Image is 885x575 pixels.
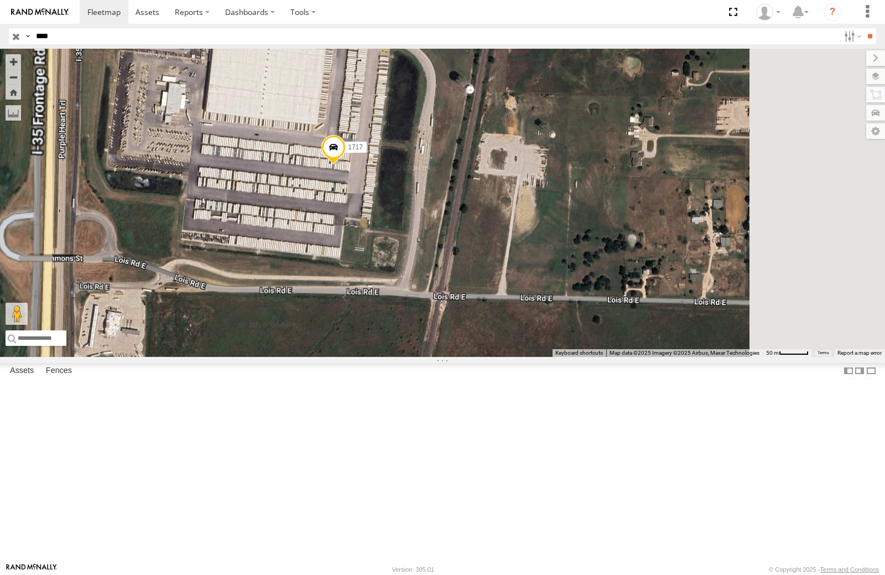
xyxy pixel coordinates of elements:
[6,564,57,575] a: Visit our Website
[818,351,829,355] a: Terms
[763,349,812,357] button: Map Scale: 50 m per 50 pixels
[392,566,434,573] div: Version: 305.01
[837,350,882,356] a: Report a map error
[610,350,759,356] span: Map data ©2025 Imagery ©2025 Airbus, Maxar Technologies
[6,105,21,121] label: Measure
[348,143,363,151] span: 1717
[840,28,863,44] label: Search Filter Options
[854,363,865,379] label: Dock Summary Table to the Right
[769,566,879,573] div: © Copyright 2025 -
[6,303,28,325] button: Drag Pegman onto the map to open Street View
[11,8,69,16] img: rand-logo.svg
[6,69,21,85] button: Zoom out
[820,566,879,573] a: Terms and Conditions
[23,28,32,44] label: Search Query
[843,363,854,379] label: Dock Summary Table to the Left
[555,349,603,357] button: Keyboard shortcuts
[4,363,39,379] label: Assets
[866,123,885,139] label: Map Settings
[752,4,784,20] div: Jana Barrett
[6,54,21,69] button: Zoom in
[824,3,841,21] i: ?
[866,363,877,379] label: Hide Summary Table
[40,363,77,379] label: Fences
[6,85,21,100] button: Zoom Home
[766,350,779,356] span: 50 m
